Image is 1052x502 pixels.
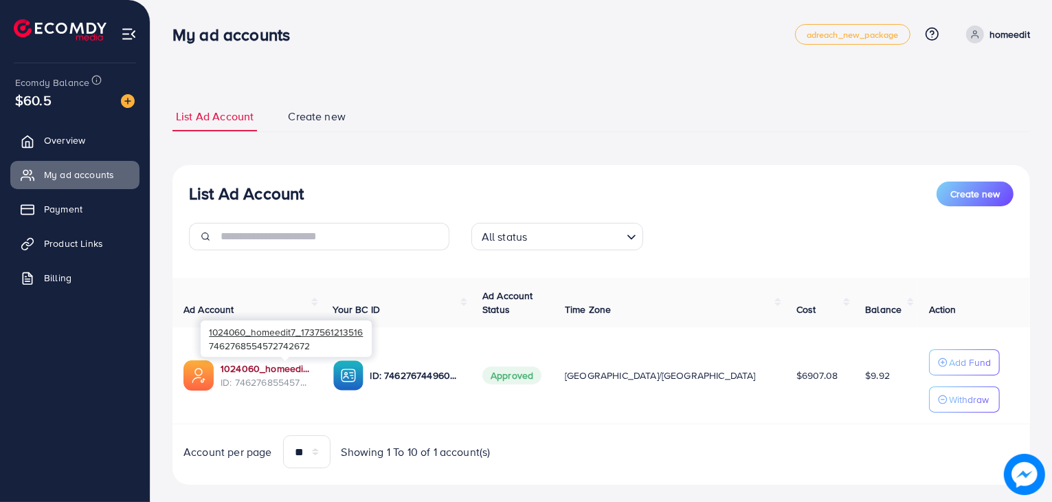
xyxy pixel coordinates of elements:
a: My ad accounts [10,161,139,188]
img: image [121,94,135,108]
p: Withdraw [949,391,989,408]
span: Overview [44,133,85,147]
a: Product Links [10,230,139,257]
span: $9.92 [865,369,890,382]
span: List Ad Account [176,109,254,124]
span: Product Links [44,237,103,250]
button: Add Fund [929,349,1000,375]
img: logo [14,19,107,41]
a: 1024060_homeedit7_1737561213516 [221,362,311,375]
a: Overview [10,127,139,154]
a: adreach_new_package [795,24,910,45]
p: homeedit [989,26,1030,43]
span: All status [479,227,530,247]
img: ic-ads-acc.e4c84228.svg [183,360,214,391]
img: image [1004,454,1045,495]
p: Add Fund [949,354,991,371]
span: [GEOGRAPHIC_DATA]/[GEOGRAPHIC_DATA] [565,369,756,382]
span: Create new [950,187,1000,201]
a: Billing [10,264,139,292]
span: Your BC ID [333,303,381,316]
a: Payment [10,195,139,223]
span: Ad Account [183,303,234,316]
h3: My ad accounts [172,25,301,45]
span: Balance [865,303,902,316]
span: Billing [44,271,71,285]
span: $6907.08 [796,369,838,382]
span: adreach_new_package [807,30,899,39]
button: Withdraw [929,386,1000,413]
span: Approved [482,367,541,384]
span: My ad accounts [44,168,114,182]
div: 7462768554572742672 [201,320,372,357]
p: ID: 7462767449604177937 [370,367,461,384]
span: $60.5 [15,90,52,110]
span: Cost [796,303,816,316]
input: Search for option [531,224,620,247]
img: ic-ba-acc.ded83a64.svg [333,360,363,391]
h3: List Ad Account [189,184,304,204]
span: Account per page [183,444,272,460]
span: Payment [44,202,82,216]
span: 1024060_homeedit7_1737561213516 [209,325,363,338]
span: Ecomdy Balance [15,76,89,89]
span: Ad Account Status [482,289,533,316]
span: ID: 7462768554572742672 [221,375,311,389]
button: Create new [937,182,1014,206]
div: Search for option [471,223,643,250]
img: menu [121,26,137,42]
span: Create new [288,109,346,124]
a: homeedit [961,25,1030,43]
span: Showing 1 To 10 of 1 account(s) [342,444,491,460]
span: Action [929,303,956,316]
span: Time Zone [565,303,611,316]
